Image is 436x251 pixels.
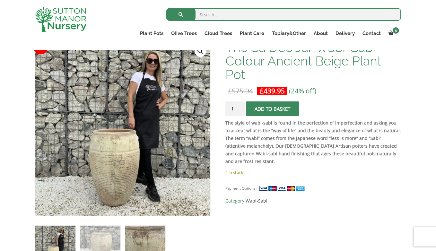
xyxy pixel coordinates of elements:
[310,29,332,38] a: About
[246,198,267,204] a: Wabi-Sabi
[35,6,86,32] img: logo
[201,29,236,38] a: Cloud Trees
[225,120,401,164] strong: The style of wabi-sabi is found in the perfection of imperfection and asking you to accept what i...
[225,197,401,205] span: Category:
[225,186,257,191] small: Payment Options:
[167,29,201,38] a: Olive Trees
[236,29,268,38] a: Plant Care
[225,41,401,81] h1: The Sa Dec Jar Wabi-Sabi Colour Ancient Beige Plant Pot
[332,29,359,38] a: Delivery
[385,29,401,38] a: 0
[268,29,310,38] a: Topiary&Other
[228,86,253,95] bdi: 575.94
[195,45,206,57] a: View full-screen image gallery
[136,29,167,38] a: Plant Pots
[225,101,245,116] input: Product quantity
[228,86,232,95] span: £
[166,8,401,21] input: Search...
[289,86,316,95] span: (24% off)
[225,169,401,176] p: 4 in stock
[246,101,299,116] button: Add to basket
[260,86,264,95] span: £
[393,27,399,34] span: 0
[359,29,385,38] a: Contact
[260,86,285,95] bdi: 439.95
[259,185,307,192] img: payment supported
